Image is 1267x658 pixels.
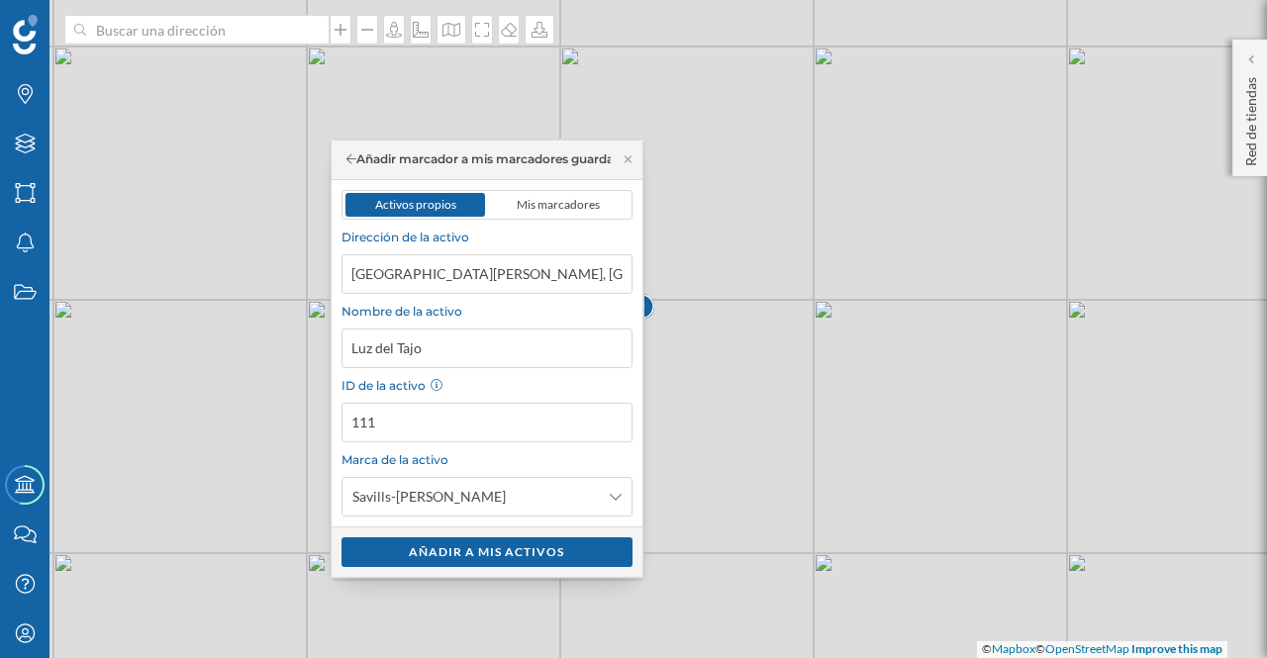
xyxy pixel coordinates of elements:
[341,329,633,368] input: Nombre de la activo
[341,230,633,244] div: Dirección de la activo
[341,452,633,467] div: Marca de la activo
[13,15,38,54] img: Geoblink Logo
[1241,69,1261,166] p: Red de tiendas
[341,304,633,319] div: Nombre de la activo
[1045,641,1129,656] a: OpenStreetMap
[40,14,110,32] span: Soporte
[352,487,506,507] span: Savills-[PERSON_NAME]
[992,641,1035,656] a: Mapbox
[517,197,600,212] span: Mis marcadores
[375,197,456,212] span: Activos propios
[341,403,633,442] input: ID de la activo
[346,150,611,168] div: Añadir marcador a mis marcadores guardados
[341,378,633,393] div: ID de la activo
[977,641,1227,658] div: © ©
[341,254,633,294] input: Dirección de la activo
[1131,641,1222,656] a: Improve this map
